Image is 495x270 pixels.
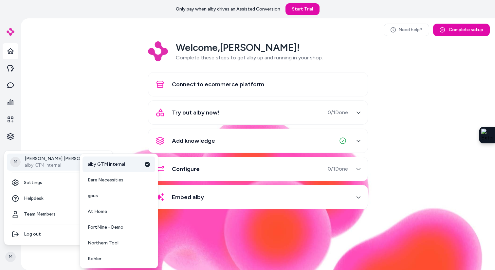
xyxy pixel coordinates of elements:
span: Helpdesk [24,195,44,202]
p: [PERSON_NAME] [PERSON_NAME] [25,156,101,162]
span: At Home [88,208,107,215]
span: M [10,157,21,167]
p: alby GTM internal [25,162,101,169]
span: FortNine - Demo [88,224,123,231]
a: Settings [7,175,110,191]
span: gpus [88,193,98,199]
a: Team Members [7,206,110,222]
span: alby GTM internal [88,161,125,168]
span: Kohler [88,256,101,262]
span: Northern Tool [88,240,119,246]
div: Log out [7,226,110,242]
span: Bare Necessities [88,177,123,183]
